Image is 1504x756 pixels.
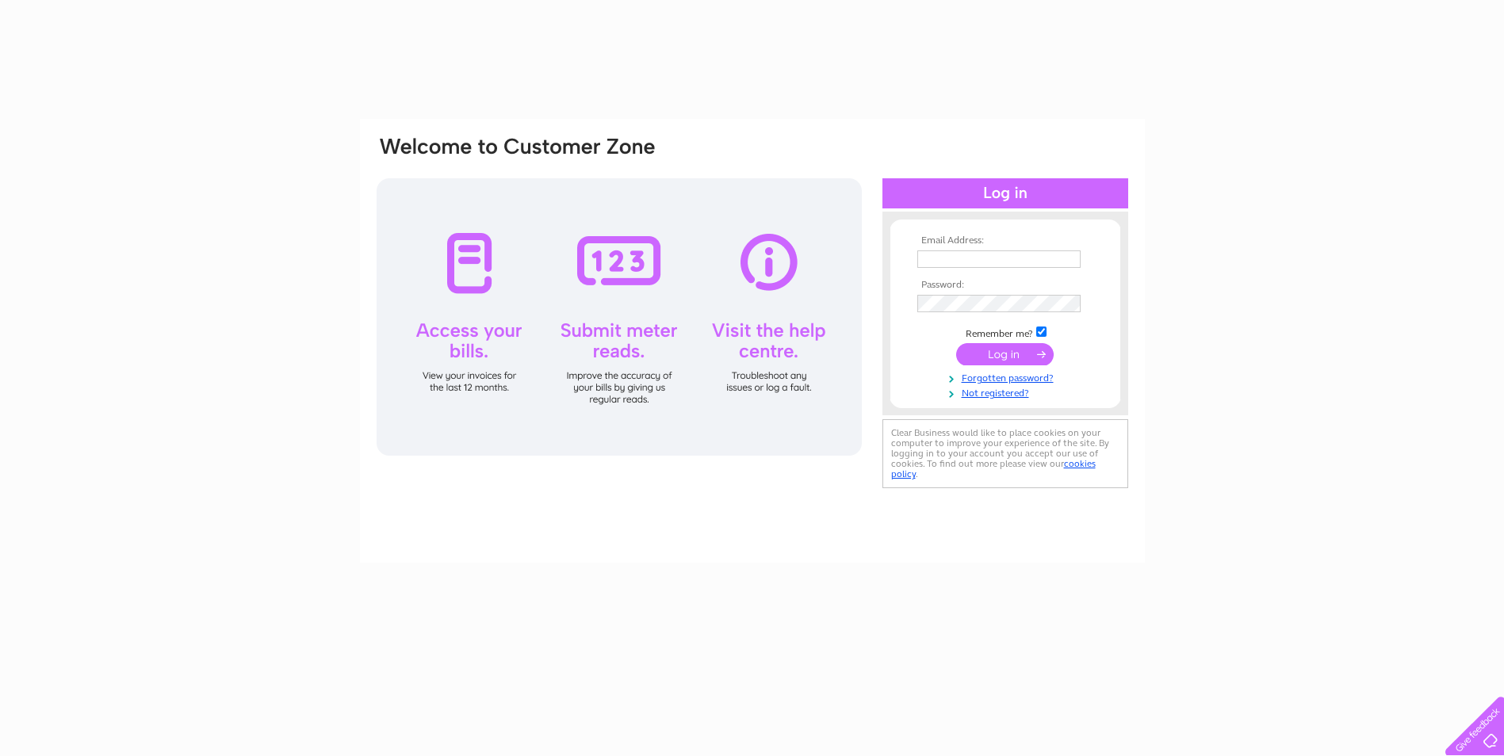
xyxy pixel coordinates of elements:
[913,324,1097,340] td: Remember me?
[917,384,1097,399] a: Not registered?
[891,458,1096,479] a: cookies policy
[917,369,1097,384] a: Forgotten password?
[956,343,1054,365] input: Submit
[913,235,1097,246] th: Email Address:
[882,419,1128,488] div: Clear Business would like to place cookies on your computer to improve your experience of the sit...
[913,280,1097,291] th: Password:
